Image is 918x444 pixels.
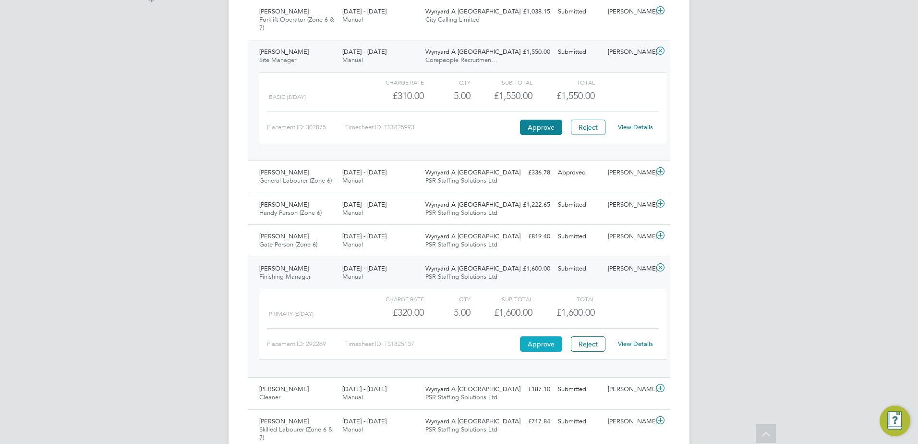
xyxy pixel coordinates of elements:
span: Site Manager [259,56,296,64]
span: PSR Staffing Solutions Ltd [425,240,497,248]
span: Manual [342,176,363,185]
div: Submitted [554,229,604,245]
div: £717.84 [504,414,554,430]
div: QTY [424,76,471,88]
span: [PERSON_NAME] [259,385,309,393]
div: 5.00 [424,88,471,104]
span: PSR Staffing Solutions Ltd [425,209,497,217]
span: [PERSON_NAME] [259,417,309,425]
button: Reject [571,336,605,352]
div: [PERSON_NAME] [604,197,654,213]
span: Manual [342,240,363,248]
span: PSR Staffing Solutions Ltd [425,425,497,433]
div: £819.40 [504,229,554,245]
span: Manual [342,272,363,281]
span: Wynyard A [GEOGRAPHIC_DATA] [425,385,520,393]
div: [PERSON_NAME] [604,382,654,397]
div: QTY [424,293,471,305]
div: [PERSON_NAME] [604,44,654,60]
span: Wynyard A [GEOGRAPHIC_DATA] [425,7,520,15]
div: Submitted [554,197,604,213]
div: £1,222.65 [504,197,554,213]
span: Wynyard A [GEOGRAPHIC_DATA] [425,200,520,209]
button: Approve [520,120,562,135]
span: PSR Staffing Solutions Ltd [425,272,497,281]
span: [PERSON_NAME] [259,200,309,209]
span: Forklift Operator (Zone 6 & 7) [259,15,334,32]
div: Sub Total [471,76,532,88]
span: Skilled Labourer (Zone 6 & 7) [259,425,333,442]
span: [DATE] - [DATE] [342,232,387,240]
span: Finishing Manager [259,272,311,281]
div: £320.00 [362,305,424,321]
span: [DATE] - [DATE] [342,48,387,56]
button: Approve [520,336,562,352]
a: View Details [618,340,653,348]
span: [DATE] - [DATE] [342,264,387,272]
span: [PERSON_NAME] [259,168,309,176]
span: Manual [342,15,363,24]
span: Handy Person (Zone 6) [259,209,322,217]
span: Manual [342,56,363,64]
span: PSR Staffing Solutions Ltd [425,176,497,185]
div: Submitted [554,261,604,277]
div: [PERSON_NAME] [604,414,654,430]
span: [PERSON_NAME] [259,7,309,15]
div: Placement ID: 292269 [267,336,345,352]
span: Gate Person (Zone 6) [259,240,317,248]
span: £1,600.00 [556,307,595,318]
span: PSR Staffing Solutions Ltd [425,393,497,401]
span: [PERSON_NAME] [259,232,309,240]
span: Manual [342,393,363,401]
button: Engage Resource Center [880,406,910,436]
div: Timesheet ID: TS1825137 [345,336,518,352]
div: Submitted [554,382,604,397]
div: Submitted [554,44,604,60]
span: Corepeople Recruitmen… [425,56,497,64]
div: £1,600.00 [504,261,554,277]
div: Approved [554,165,604,181]
div: Timesheet ID: TS1825993 [345,120,518,135]
span: [DATE] - [DATE] [342,417,387,425]
button: Reject [571,120,605,135]
span: [DATE] - [DATE] [342,7,387,15]
div: £336.78 [504,165,554,181]
span: Wynyard A [GEOGRAPHIC_DATA] [425,264,520,272]
span: Wynyard A [GEOGRAPHIC_DATA] [425,168,520,176]
div: Total [532,76,594,88]
span: Manual [342,209,363,217]
div: £1,038.15 [504,4,554,20]
div: Submitted [554,414,604,430]
div: £310.00 [362,88,424,104]
div: Placement ID: 302875 [267,120,345,135]
div: Total [532,293,594,305]
div: £1,550.00 [504,44,554,60]
span: £1,550.00 [556,90,595,101]
span: Wynyard A [GEOGRAPHIC_DATA] [425,232,520,240]
span: [DATE] - [DATE] [342,168,387,176]
span: [PERSON_NAME] [259,48,309,56]
span: [DATE] - [DATE] [342,200,387,209]
span: Basic (£/day) [269,94,306,100]
span: General Labourer (Zone 6) [259,176,332,185]
span: Primary (£/day) [269,310,314,317]
div: Sub Total [471,293,532,305]
span: Cleaner [259,393,280,401]
div: 5.00 [424,305,471,321]
div: £1,550.00 [471,88,532,104]
div: Charge rate [362,76,424,88]
span: City Calling Limited [425,15,480,24]
div: [PERSON_NAME] [604,261,654,277]
span: Wynyard A [GEOGRAPHIC_DATA] [425,417,520,425]
div: [PERSON_NAME] [604,229,654,245]
div: Submitted [554,4,604,20]
span: Wynyard A [GEOGRAPHIC_DATA] [425,48,520,56]
span: Manual [342,425,363,433]
a: View Details [618,123,653,131]
div: [PERSON_NAME] [604,165,654,181]
div: £1,600.00 [471,305,532,321]
span: [DATE] - [DATE] [342,385,387,393]
div: [PERSON_NAME] [604,4,654,20]
div: £187.10 [504,382,554,397]
span: [PERSON_NAME] [259,264,309,272]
